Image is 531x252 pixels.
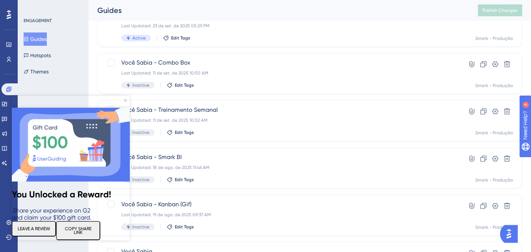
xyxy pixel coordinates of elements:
[121,212,439,218] div: Last Updated: 19 de ago. de 2025 09:37 AM
[482,7,518,13] span: Publish Changes
[167,224,194,230] button: Edit Tags
[121,106,439,114] span: Você Sabia - Treinamento Semanal
[24,18,52,24] div: ENGAGEMENT
[132,177,149,183] span: Inactive
[17,2,46,11] span: Need Help?
[132,82,149,88] span: Inactive
[163,35,190,41] button: Edit Tags
[121,117,439,123] div: Last Updated: 11 de set. de 2025 10:52 AM
[24,49,51,62] button: Hotspots
[132,35,146,41] span: Active
[167,177,194,183] button: Edit Tags
[24,32,47,46] button: Guides
[478,4,522,16] button: Publish Changes
[475,177,513,183] div: Smark - Produção
[171,35,190,41] span: Edit Tags
[1,111,79,118] span: Share your experience on G2
[175,130,194,135] span: Edit Tags
[175,224,194,230] span: Edit Tags
[121,200,439,209] span: Você Sabia - Kanban (Gif)
[44,125,88,144] button: COPY SHARE LINK
[167,130,194,135] button: Edit Tags
[175,82,194,88] span: Edit Tags
[24,65,49,78] button: Themes
[51,4,53,10] div: 4
[475,130,513,136] div: Smark - Produção
[132,130,149,135] span: Inactive
[121,58,439,67] span: Você Sabia - Combo Box
[132,224,149,230] span: Inactive
[97,5,459,15] div: Guides
[121,23,439,29] div: Last Updated: 23 de set. de 2025 05:29 PM
[167,82,194,88] button: Edit Tags
[121,70,439,76] div: Last Updated: 11 de set. de 2025 10:50 AM
[500,223,522,245] iframe: UserGuiding AI Assistant Launcher
[121,153,439,162] span: Você Sabia - Smark BI
[175,177,194,183] span: Edit Tags
[475,224,513,230] div: Smark - Produção
[475,35,513,41] div: Smark - Produção
[121,165,439,170] div: Last Updated: 18 de ago. de 2025 11:46 AM
[475,83,513,89] div: Smark - Produção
